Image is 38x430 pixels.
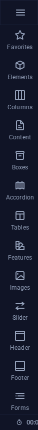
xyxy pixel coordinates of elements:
[7,43,32,51] p: Favorites
[10,284,30,292] p: Images
[9,133,31,141] p: Content
[11,404,29,412] p: Forms
[12,314,28,322] p: Slider
[33,418,35,426] span: :
[7,73,33,81] p: Elements
[6,193,34,201] p: Accordion
[7,103,32,111] p: Columns
[11,224,29,232] p: Tables
[11,374,29,382] p: Footer
[12,163,28,171] p: Boxes
[10,344,30,352] p: Header
[8,254,32,262] p: Features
